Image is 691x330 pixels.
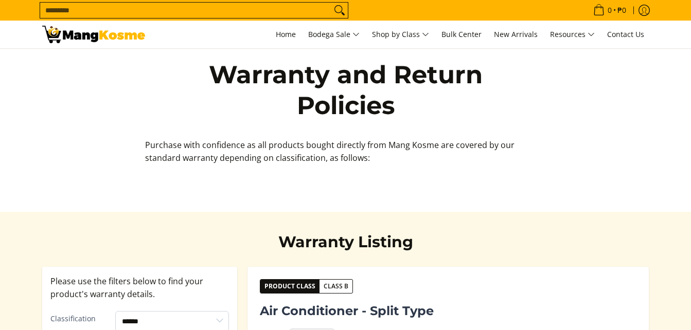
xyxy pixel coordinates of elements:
span: ₱0 [616,7,628,14]
a: New Arrivals [489,21,543,48]
span: Bodega Sale [308,28,360,41]
span: Air Conditioner - Split Type [260,302,434,320]
span: Contact Us [607,29,644,39]
span: New Arrivals [494,29,538,39]
a: Bodega Sale [303,21,365,48]
h2: Warranty Listing [197,232,495,252]
label: Classification [50,313,108,325]
button: Search [331,3,348,18]
span: Purchase with confidence as all products bought directly from Mang Kosme are covered by our stand... [145,139,515,163]
a: Resources [545,21,600,48]
span: Shop by Class [372,28,429,41]
span: Resources [550,28,595,41]
span: Home [276,29,296,39]
img: Warranty and Return Policies l Mang Kosme [42,26,145,43]
span: Product Class [260,280,320,293]
a: Home [271,21,301,48]
span: • [590,5,629,16]
a: Shop by Class [367,21,434,48]
nav: Main Menu [155,21,649,48]
a: Contact Us [602,21,649,48]
span: 0 [606,7,613,14]
p: Please use the filters below to find your product's warranty details. [50,275,229,301]
a: Bulk Center [436,21,487,48]
h1: Warranty and Return Policies [197,59,495,121]
span: Class B [320,281,352,291]
span: Bulk Center [441,29,482,39]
